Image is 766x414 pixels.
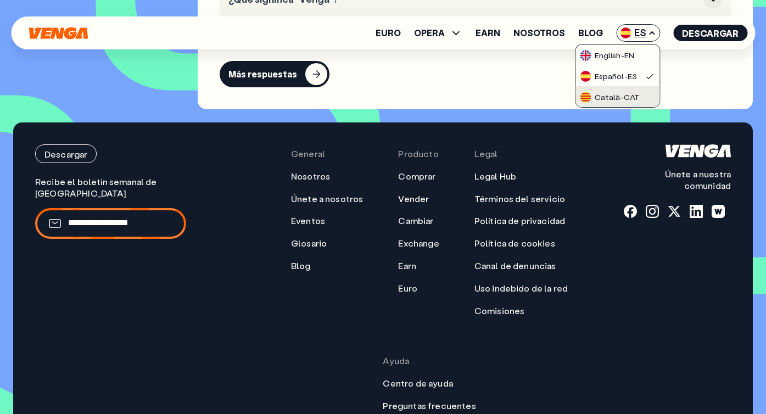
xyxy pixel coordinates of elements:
[576,86,659,107] a: flag-catCatalà-CAT
[576,65,659,86] a: flag-esEspañol-ES
[616,24,660,42] span: ES
[383,400,476,412] a: Preguntas frecuentes
[291,171,330,182] a: Nosotros
[646,205,659,218] a: instagram
[474,238,555,249] a: Política de cookies
[580,71,591,82] img: flag-es
[580,71,637,82] div: Español - ES
[35,176,235,199] p: Recibe el boletín semanal de [GEOGRAPHIC_DATA]
[580,50,634,61] div: English - EN
[220,61,329,87] button: Más respuestas
[291,260,311,272] a: Blog
[513,29,565,37] a: Nosotros
[228,69,297,80] div: Más respuestas
[398,148,438,160] span: Producto
[474,148,498,160] span: Legal
[376,29,401,37] a: Euro
[35,144,235,163] a: Descargar
[620,27,631,38] img: flag-es
[624,169,731,192] p: Únete a nuestra comunidad
[580,92,640,103] div: Català - CAT
[666,144,731,158] svg: Inicio
[291,238,327,249] a: Glosario
[414,26,462,40] span: OPERA
[398,238,439,249] a: Exchange
[474,260,556,272] a: Canal de denuncias
[398,283,417,294] a: Euro
[668,205,681,218] a: x
[474,193,565,205] a: Términos del servicio
[476,29,500,37] a: Earn
[690,205,703,218] a: linkedin
[474,171,516,182] a: Legal Hub
[291,148,325,160] span: General
[291,193,364,205] a: Únete a nosotros
[414,29,445,37] span: OPERA
[398,193,429,205] a: Vender
[580,50,591,61] img: flag-uk
[27,27,89,40] svg: Inicio
[673,25,747,41] button: Descargar
[578,29,603,37] a: Blog
[474,305,525,317] a: Comisiones
[580,92,591,103] img: flag-cat
[576,44,659,65] a: flag-ukEnglish-EN
[474,283,568,294] a: Uso indebido de la red
[398,260,416,272] a: Earn
[624,205,637,218] a: fb
[398,215,433,227] a: Cambiar
[35,144,97,163] button: Descargar
[291,215,325,227] a: Eventos
[712,205,725,218] a: warpcast
[383,378,452,389] a: Centro de ayuda
[474,215,566,227] a: Política de privacidad
[398,171,435,182] a: Comprar
[383,355,409,367] span: Ayuda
